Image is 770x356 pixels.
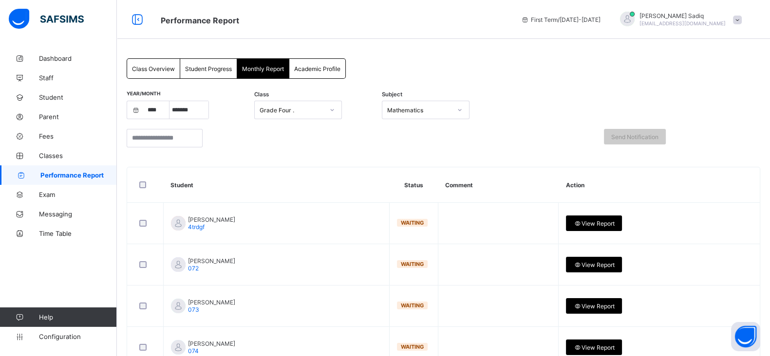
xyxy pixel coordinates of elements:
[188,299,235,313] span: [PERSON_NAME]
[573,220,615,227] span: View Report
[39,74,117,82] span: Staff
[39,93,117,101] span: Student
[40,171,117,179] span: Performance Report
[242,65,284,72] span: Monthly Report
[260,107,324,114] div: Grade Four .
[573,303,615,310] span: View Report
[639,12,726,19] span: [PERSON_NAME] Sadiq
[127,90,160,96] span: Year/Month
[188,306,199,313] span: 073
[188,347,199,355] span: 074
[39,191,117,198] span: Exam
[39,333,116,340] span: Configuration
[401,261,424,267] span: Waiting
[39,152,117,160] span: Classes
[521,16,601,23] span: session/term information
[610,12,747,28] div: AbubakarSadiq
[294,65,340,72] span: Academic Profile
[254,91,269,98] span: Class
[161,16,239,25] span: Performance Report
[389,167,438,203] th: Status
[188,340,235,355] span: [PERSON_NAME]
[188,216,235,231] span: [PERSON_NAME]
[573,261,615,268] span: View Report
[639,20,726,26] span: [EMAIL_ADDRESS][DOMAIN_NAME]
[9,9,84,29] img: safsims
[39,230,117,237] span: Time Table
[401,219,424,226] span: Waiting
[387,107,451,114] div: Mathematics
[559,167,760,203] th: Action
[188,223,205,231] span: 4trdgf
[39,210,117,218] span: Messaging
[401,343,424,350] span: Waiting
[731,322,760,351] button: Open asap
[382,91,402,98] span: Subject
[185,65,232,72] span: Student Progress
[39,313,116,321] span: Help
[39,132,117,140] span: Fees
[611,133,658,141] span: Send Notification
[573,344,615,351] span: View Report
[39,113,117,121] span: Parent
[188,257,235,272] span: [PERSON_NAME]
[401,302,424,309] span: Waiting
[188,265,199,272] span: 072
[132,65,175,72] span: Class Overview
[39,54,117,62] span: Dashboard
[438,167,559,203] th: Comment
[163,167,389,203] th: Student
